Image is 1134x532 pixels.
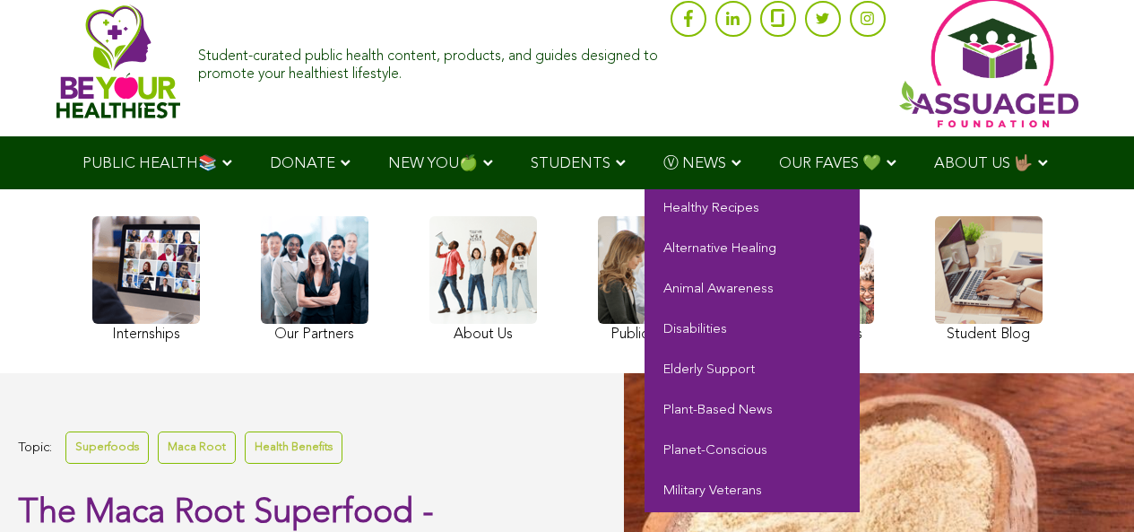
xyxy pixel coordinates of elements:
span: DONATE [270,156,335,171]
a: Planet-Conscious [645,432,860,472]
div: Navigation Menu [56,136,1078,189]
span: NEW YOU🍏 [388,156,478,171]
a: Alternative Healing [645,230,860,270]
a: Superfoods [65,432,149,463]
a: Healthy Recipes [645,189,860,230]
a: Maca Root [158,432,236,463]
span: Topic: [18,436,52,460]
span: ABOUT US 🤟🏽 [934,156,1033,171]
img: Assuaged [56,4,181,118]
a: Health Benefits [245,432,342,463]
a: Animal Awareness [645,270,860,310]
img: glassdoor [771,9,783,27]
a: Military Veterans [645,472,860,512]
span: PUBLIC HEALTH📚 [82,156,217,171]
span: STUDENTS [531,156,610,171]
a: Disabilities [645,310,860,351]
a: Plant-Based News [645,391,860,432]
iframe: Chat Widget [1044,446,1134,532]
div: Student-curated public health content, products, and guides designed to promote your healthiest l... [198,39,661,83]
span: Ⓥ NEWS [663,156,726,171]
a: Elderly Support [645,351,860,391]
span: OUR FAVES 💚 [779,156,881,171]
